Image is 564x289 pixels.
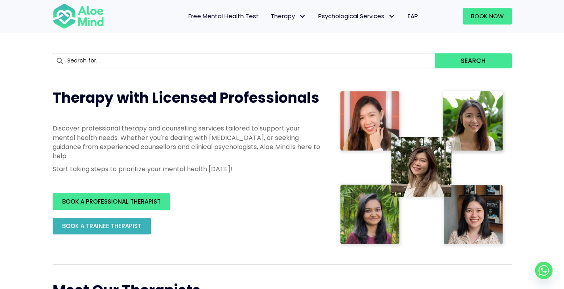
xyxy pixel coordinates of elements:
[318,12,396,20] span: Psychological Services
[408,12,418,20] span: EAP
[62,197,161,206] span: BOOK A PROFESSIONAL THERAPIST
[62,222,141,230] span: BOOK A TRAINEE THERAPIST
[463,8,512,25] a: Book Now
[338,88,507,249] img: Therapist collage
[386,11,398,22] span: Psychological Services: submenu
[53,88,319,108] span: Therapy with Licensed Professionals
[265,8,312,25] a: TherapyTherapy: submenu
[297,11,308,22] span: Therapy: submenu
[312,8,402,25] a: Psychological ServicesPsychological Services: submenu
[114,8,424,25] nav: Menu
[53,124,322,161] p: Discover professional therapy and counselling services tailored to support your mental health nee...
[471,12,504,20] span: Book Now
[53,164,322,174] p: Start taking steps to prioritize your mental health [DATE]!
[53,3,104,29] img: Aloe mind Logo
[182,8,265,25] a: Free Mental Health Test
[435,53,511,68] button: Search
[53,53,435,68] input: Search for...
[53,218,151,234] a: BOOK A TRAINEE THERAPIST
[188,12,259,20] span: Free Mental Health Test
[53,193,170,210] a: BOOK A PROFESSIONAL THERAPIST
[271,12,306,20] span: Therapy
[535,262,553,279] a: Whatsapp
[402,8,424,25] a: EAP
